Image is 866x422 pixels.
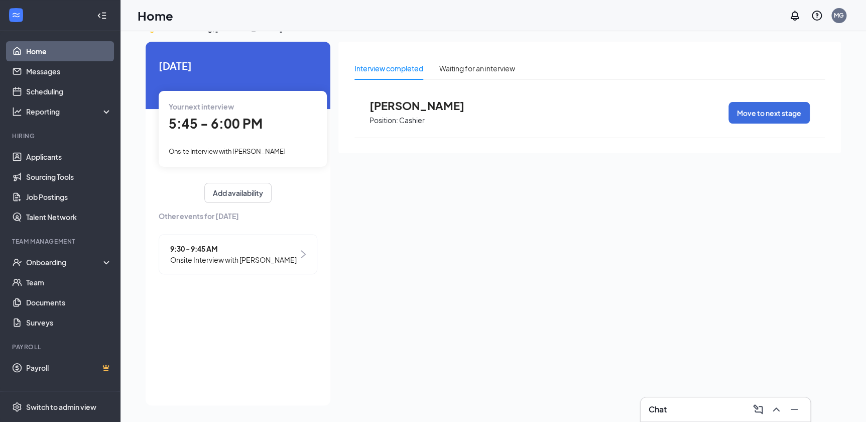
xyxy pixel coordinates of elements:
a: Messages [26,61,112,81]
button: ComposeMessage [750,401,766,417]
div: Team Management [12,237,110,246]
div: Onboarding [26,257,103,267]
span: Other events for [DATE] [159,210,317,222]
a: Home [26,41,112,61]
a: Documents [26,292,112,312]
span: Onsite Interview with [PERSON_NAME] [169,147,286,155]
a: PayrollCrown [26,358,112,378]
a: Sourcing Tools [26,167,112,187]
span: 5:45 - 6:00 PM [169,115,263,132]
svg: QuestionInfo [811,10,823,22]
a: Applicants [26,147,112,167]
div: Reporting [26,107,112,117]
a: Talent Network [26,207,112,227]
svg: Settings [12,402,22,412]
button: Add availability [204,183,272,203]
svg: Notifications [789,10,801,22]
svg: ChevronUp [770,403,782,415]
button: Minimize [786,401,802,417]
a: Surveys [26,312,112,333]
h3: Chat [649,404,667,415]
div: Interview completed [354,63,423,74]
a: Job Postings [26,187,112,207]
span: [PERSON_NAME] [369,99,480,112]
span: [DATE] [159,58,317,73]
h1: Home [138,7,173,24]
div: MG [834,11,844,20]
span: 9:30 - 9:45 AM [170,243,297,254]
svg: Minimize [788,403,800,415]
svg: ComposeMessage [752,403,764,415]
div: Hiring [12,132,110,140]
svg: UserCheck [12,257,22,267]
div: Waiting for an interview [439,63,515,74]
svg: Collapse [97,11,107,21]
svg: WorkstreamLogo [11,10,21,20]
span: Onsite Interview with [PERSON_NAME] [170,254,297,265]
a: Team [26,272,112,292]
div: Switch to admin view [26,402,96,412]
button: Move to next stage [728,102,810,124]
p: Cashier [399,116,425,125]
a: Scheduling [26,81,112,101]
p: Position: [369,116,398,125]
svg: Analysis [12,107,22,117]
button: ChevronUp [768,401,784,417]
span: Your next interview [169,102,234,111]
div: Payroll [12,343,110,351]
